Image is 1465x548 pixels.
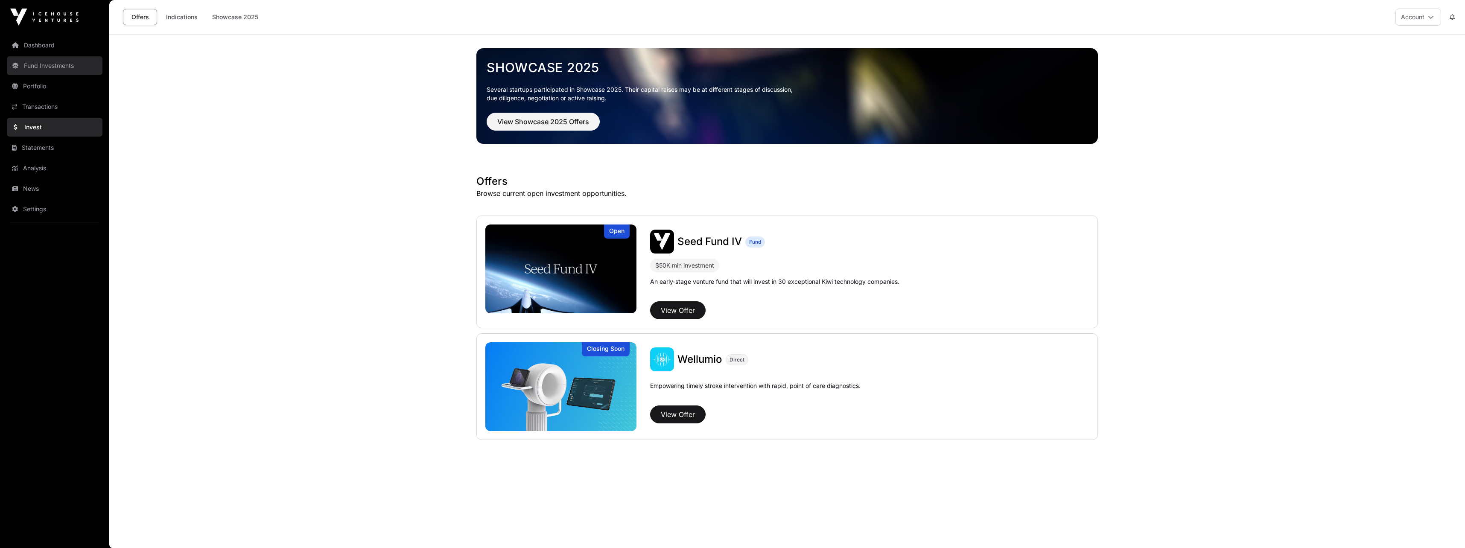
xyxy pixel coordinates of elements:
[604,224,630,239] div: Open
[485,342,636,431] img: Wellumio
[650,405,706,423] button: View Offer
[123,9,157,25] a: Offers
[7,36,102,55] a: Dashboard
[7,159,102,178] a: Analysis
[7,138,102,157] a: Statements
[207,9,264,25] a: Showcase 2025
[476,188,1098,198] p: Browse current open investment opportunities.
[650,382,861,402] p: Empowering timely stroke intervention with rapid, point of care diagnostics.
[1395,9,1441,26] button: Account
[677,353,722,366] a: Wellumio
[655,260,714,271] div: $50K min investment
[650,259,719,272] div: $50K min investment
[485,224,636,313] a: Seed Fund IVOpen
[7,97,102,116] a: Transactions
[487,121,600,130] a: View Showcase 2025 Offers
[730,356,744,363] span: Direct
[476,175,1098,188] h1: Offers
[161,9,203,25] a: Indications
[677,353,722,365] span: Wellumio
[476,48,1098,144] img: Showcase 2025
[487,113,600,131] button: View Showcase 2025 Offers
[7,77,102,96] a: Portfolio
[7,56,102,75] a: Fund Investments
[487,85,1088,102] p: Several startups participated in Showcase 2025. Their capital raises may be at different stages o...
[582,342,630,356] div: Closing Soon
[7,118,102,137] a: Invest
[1422,507,1465,548] iframe: Chat Widget
[485,342,636,431] a: WellumioClosing Soon
[749,239,761,245] span: Fund
[485,224,636,313] img: Seed Fund IV
[650,301,706,319] button: View Offer
[487,60,1088,75] a: Showcase 2025
[7,200,102,219] a: Settings
[497,117,589,127] span: View Showcase 2025 Offers
[650,347,674,371] img: Wellumio
[677,235,742,248] a: Seed Fund IV
[650,277,899,286] p: An early-stage venture fund that will invest in 30 exceptional Kiwi technology companies.
[10,9,79,26] img: Icehouse Ventures Logo
[650,230,674,254] img: Seed Fund IV
[7,179,102,198] a: News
